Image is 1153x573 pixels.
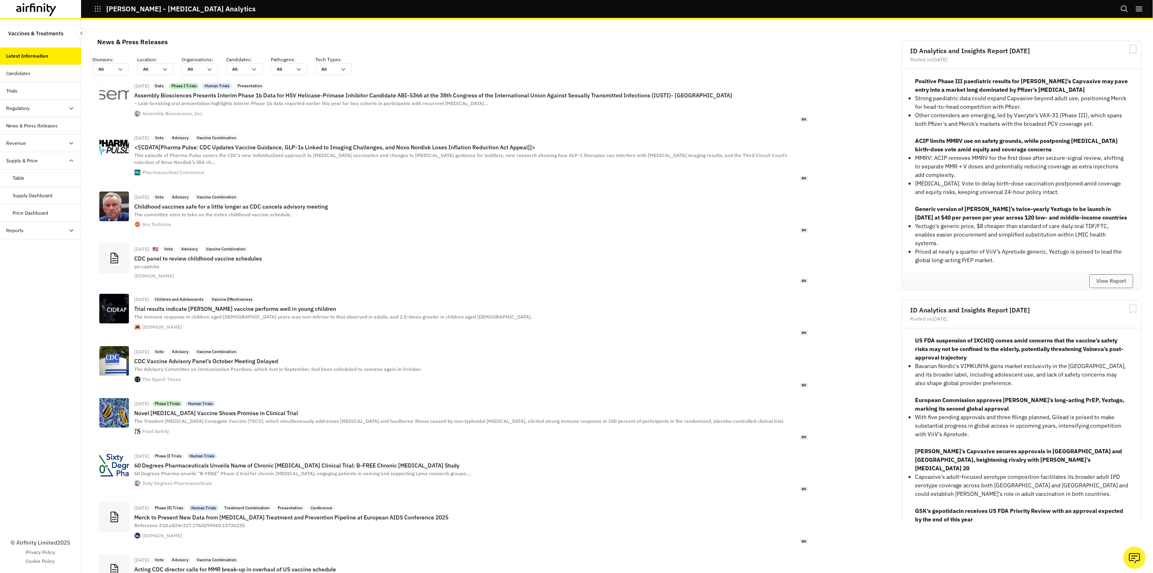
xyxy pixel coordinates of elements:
[135,222,140,227] img: cropped-ars-logo-512_480.png
[1089,274,1133,288] button: View Report
[135,170,140,175] img: favicon.ico
[6,140,26,147] div: Revenue
[92,75,898,127] a: [DATE]DataPhase I TrialsHuman TrialsPresentationAssembly Biosciences Presents Interim Phase 1b Da...
[134,203,808,210] p: Childhood vaccines safe for a little longer as CDC cancels advisory meeting
[172,135,189,141] p: Advisory
[92,289,898,340] a: [DATE]Children and AdolescentsVaccine EffectivenessTrial results indicate [PERSON_NAME] vaccine p...
[134,366,422,372] span: The Advisory Committee on Immunization Practices, which met in September, had been scheduled to c...
[155,83,163,89] p: Data
[155,505,183,511] p: Phase III Trials
[92,127,898,186] a: [DATE]VoteAdvisoryVaccine Combination<![CDATA[Pharma Pulse: CDC Updates Vaccine Guidance, GLP-1s ...
[172,557,189,563] p: Advisory
[6,70,31,77] div: Candidates
[134,558,149,562] div: [DATE]
[155,135,164,141] p: Vote
[106,5,255,13] p: [PERSON_NAME] - [MEDICAL_DATA] Analytics
[6,122,58,129] div: News & Press Releases
[910,47,1133,54] h2: ID Analytics and Insights Report [DATE]
[164,246,173,252] p: Vote
[311,505,332,511] p: Conference
[915,94,1128,111] p: Strong paediatric data could expand Capvaxive beyond adult use, positioning Merck for head-to-hea...
[134,462,808,469] p: 60 Degrees Pharmaceuticals Unveils Name of Chronic [MEDICAL_DATA] Clinical Trial: B-FREE Chronic ...
[134,92,808,99] p: Assembly Biosciences Presents Interim Phase 1b Data for HSV Helicase-Primase Inhibitor Candidate ...
[6,87,18,95] div: Trials
[142,170,204,175] div: Pharmaceutical Commerce
[11,539,70,547] p: © Airfinity Limited 2025
[92,238,898,289] a: [DATE]🇺🇸VoteAdvisoryVaccine CombinationCDC panel to review childhood vaccine schedulespx-captcha[...
[134,306,808,312] p: Trial results indicate [PERSON_NAME] vaccine performs well in young children
[134,314,532,320] span: The immune response in children aged [DEMOGRAPHIC_DATA] years was non-inferior to that observed i...
[92,497,898,549] a: [DATE]Phase III TrialsHuman TrialsTreatment CombinationPresentationConferenceMerck to Present New...
[142,377,181,382] div: The Epoch Times
[1128,44,1138,54] svg: Bookmark Report
[142,429,169,434] div: Food Safety
[13,174,25,182] div: Table
[278,505,302,511] p: Presentation
[271,56,315,63] p: Pathogens :
[134,522,245,528] span: Reference #18.a824c317.1760299560.15726235
[135,480,140,486] img: favicon.ico
[224,505,270,511] p: Treatment Combination
[99,398,129,428] img: Salmonella-invading-a-human-cell.png
[800,176,808,181] span: en
[92,186,898,238] a: [DATE]VoteAdvisoryVaccine CombinationChildhood vaccines safe for a little longer as CDC cancels a...
[915,413,1128,439] p: With five pending approvals and three filings planned, Gilead is poised to make substantial progr...
[134,274,174,278] div: [DOMAIN_NAME]
[915,507,1123,523] strong: GSK’s gepotidacin receives US FDA Priority Review with an approval expected by the end of this year
[152,246,159,253] p: 🇺🇸
[915,448,1122,472] strong: [PERSON_NAME]’s Capvaxive secures approvals in [GEOGRAPHIC_DATA] and [GEOGRAPHIC_DATA], heighteni...
[800,539,808,544] span: en
[915,205,1127,221] strong: Generic version of [PERSON_NAME]’s twice-yearly Yeztugo to be launch in [DATE] at $40 per person ...
[900,36,1143,523] div: grid
[800,278,808,284] span: en
[99,192,129,221] img: GettyImages-2216099156-1152x648.jpg
[92,393,898,445] a: [DATE]Phase I TrialsHuman TrialsNovel [MEDICAL_DATA] Vaccine Shows Promise in Clinical TrialThe T...
[135,429,140,434] img: apple-touch-icon.png
[142,481,212,486] div: Sixty Degrees Pharmaceuticals
[6,227,24,234] div: Reports
[13,192,53,199] div: Supply Dashboard
[134,263,159,269] span: px-captcha
[8,26,63,41] p: Vaccines & Treatments
[212,297,253,302] p: Vaccine Effectiveness
[135,324,140,330] img: favicon.ico
[76,28,87,39] button: Close Sidebar
[134,136,149,140] div: [DATE]
[181,246,198,252] p: Advisory
[134,506,149,511] div: [DATE]
[134,144,808,151] p: <![CDATA[Pharma Pulse: CDC Updates Vaccine Guidance, GLP-1s Linked to Imaging Challenges, and Nov...
[137,56,182,63] p: Location :
[915,396,1124,412] strong: European Commission approves [PERSON_NAME]’s long-acting PrEP, Yeztugo, marking its second global...
[134,195,149,200] div: [DATE]
[197,349,236,355] p: Vaccine Combination
[134,211,291,218] span: The committee aims to take on the entire childhood vaccine schedule.
[800,487,808,492] span: en
[134,470,471,476] span: 60 Degrees Pharma unveils “B-FREE” Phase 2 trial for chronic [MEDICAL_DATA], engaging patients in...
[197,194,236,200] p: Vaccine Combination
[134,454,149,459] div: [DATE]
[915,154,1128,179] p: MMRV: ACIP removes MMRV for the first dose after seizure-signal review, shifting to separate MMR ...
[226,56,271,63] p: Candidates :
[134,100,488,106] span: – Late-breaking oral presentation highlights interim Phase 1b data reported earlier this year for...
[182,56,226,63] p: Organisations :
[134,152,787,165] span: This episode of Pharma Pulse covers the CDC’s new individualized approach to [MEDICAL_DATA] vacci...
[910,317,1133,321] div: Posted on [DATE]
[99,294,129,323] img: cidrap-og-image.jpg
[1123,547,1146,569] button: Ask our analysts
[134,349,149,354] div: [DATE]
[142,325,182,330] div: [DOMAIN_NAME]
[135,377,140,382] img: favicon.6341f3c4.ico
[197,557,236,563] p: Vaccine Combination
[134,418,784,424] span: The Trivalent [MEDICAL_DATA] Conjugate Vaccine (TSCV), which simultaneously addresses [MEDICAL_DA...
[92,445,898,497] a: [DATE]Phase II TrialsHuman Trials60 Degrees Pharmaceuticals Unveils Name of Chronic [MEDICAL_DATA...
[6,157,38,164] div: Supply & Price
[155,557,164,563] p: Vote
[197,135,236,141] p: Vaccine Combination
[155,297,204,302] p: Children and Adolescents
[155,453,182,459] p: Phase II Trials
[142,533,182,538] div: [DOMAIN_NAME]
[134,247,149,252] div: [DATE]
[800,330,808,336] span: en
[6,52,49,60] div: Latest Information
[134,514,808,521] p: Merck to Present New Data from [MEDICAL_DATA] Treatment and Prevention Pipeline at European AIDS ...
